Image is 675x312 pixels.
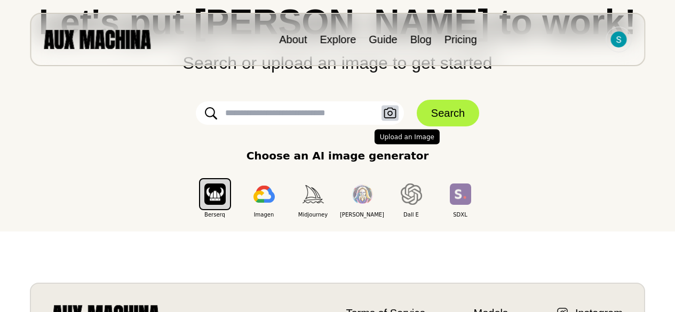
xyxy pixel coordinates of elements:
[369,34,397,45] a: Guide
[401,183,422,205] img: Dall E
[338,211,387,219] span: [PERSON_NAME]
[44,30,150,49] img: AUX MACHINA
[204,183,226,204] img: Berserq
[190,211,240,219] span: Berserq
[253,186,275,203] img: Imagen
[382,106,399,121] button: Upload an Image
[375,129,440,144] span: Upload an Image
[247,148,429,164] p: Choose an AI image generator
[436,211,485,219] span: SDXL
[450,183,471,204] img: SDXL
[352,185,373,204] img: Leonardo
[240,211,289,219] span: Imagen
[289,211,338,219] span: Midjourney
[387,211,436,219] span: Dall E
[444,34,477,45] a: Pricing
[610,31,626,47] img: Avatar
[320,34,356,45] a: Explore
[279,34,307,45] a: About
[303,185,324,203] img: Midjourney
[410,34,432,45] a: Blog
[417,100,479,126] button: Search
